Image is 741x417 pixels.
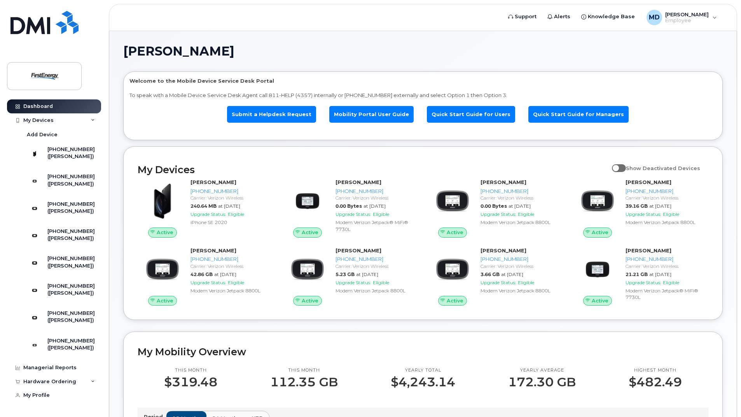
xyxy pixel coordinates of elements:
p: $319.48 [164,375,217,389]
span: [PERSON_NAME] [123,45,234,57]
span: at [DATE] [649,203,671,209]
span: Active [302,297,318,304]
a: Submit a Helpdesk Request [227,106,316,123]
div: [PHONE_NUMBER] [481,255,560,263]
div: [PHONE_NUMBER] [336,255,415,263]
div: Modem Verizon Jetpack® MiFi® 7730L [336,219,415,232]
a: Active[PERSON_NAME][PHONE_NUMBER]Carrier: Verizon Wireless240.64 MBat [DATE]Upgrade Status:Eligib... [138,179,273,238]
span: Active [157,229,173,236]
strong: [PERSON_NAME] [190,247,236,254]
span: at [DATE] [509,203,531,209]
img: image20231002-3703462-zs44o9.jpeg [434,182,471,220]
img: image20231002-3703462-zs44o9.jpeg [579,182,616,220]
strong: [PERSON_NAME] [190,179,236,185]
span: Eligible [518,280,534,285]
span: Eligible [228,211,244,217]
a: Mobility Portal User Guide [329,106,414,123]
span: at [DATE] [649,271,671,277]
a: Active[PERSON_NAME][PHONE_NUMBER]Carrier: Verizon Wireless21.21 GBat [DATE]Upgrade Status:Eligibl... [573,247,708,306]
span: 3.66 GB [481,271,500,277]
p: To speak with a Mobile Device Service Desk Agent call 811-HELP (4357) internally or [PHONE_NUMBER... [129,92,717,99]
img: image20231002-3703462-zs44o9.jpeg [289,251,326,288]
span: at [DATE] [501,271,523,277]
span: Eligible [373,211,389,217]
img: image20231002-3703462-zs44o9.jpeg [434,251,471,288]
span: Upgrade Status: [626,211,661,217]
span: 240.64 MB [190,203,217,209]
div: [PHONE_NUMBER] [190,255,270,263]
span: Upgrade Status: [626,280,661,285]
div: [PHONE_NUMBER] [336,188,415,195]
p: This month [270,367,338,374]
div: Modem Verizon Jetpack 8800L [336,287,415,294]
div: Modem Verizon Jetpack 8800L [190,287,270,294]
div: [PHONE_NUMBER] [190,188,270,195]
p: 172.30 GB [508,375,576,389]
span: Active [447,229,463,236]
span: at [DATE] [218,203,240,209]
strong: [PERSON_NAME] [336,247,381,254]
div: Carrier: Verizon Wireless [336,195,415,201]
strong: [PERSON_NAME] [481,247,526,254]
div: Carrier: Verizon Wireless [336,263,415,269]
h2: My Devices [138,164,608,175]
span: 21.21 GB [626,271,648,277]
span: Active [157,297,173,304]
span: Eligible [663,280,679,285]
div: Modem Verizon Jetpack 8800L [626,219,705,226]
p: Yearly average [508,367,576,374]
a: Quick Start Guide for Managers [528,106,629,123]
div: Carrier: Verizon Wireless [190,263,270,269]
div: Carrier: Verizon Wireless [626,263,705,269]
span: Show Deactivated Devices [626,165,700,171]
p: Yearly total [391,367,455,374]
a: Active[PERSON_NAME][PHONE_NUMBER]Carrier: Verizon Wireless5.23 GBat [DATE]Upgrade Status:Eligible... [283,247,418,306]
div: Carrier: Verizon Wireless [481,195,560,201]
div: Carrier: Verizon Wireless [481,263,560,269]
p: $4,243.14 [391,375,455,389]
span: 0.00 Bytes [336,203,362,209]
span: Upgrade Status: [190,280,226,285]
span: Eligible [373,280,389,285]
img: image20231002-3703462-hsngg5.jpeg [289,182,326,220]
span: 39.16 GB [626,203,648,209]
span: 5.23 GB [336,271,355,277]
strong: [PERSON_NAME] [626,247,671,254]
div: Modem Verizon Jetpack 8800L [481,219,560,226]
span: Active [302,229,318,236]
div: iPhone SE 2020 [190,219,270,226]
span: 42.86 GB [190,271,213,277]
a: Active[PERSON_NAME][PHONE_NUMBER]Carrier: Verizon Wireless3.66 GBat [DATE]Upgrade Status:Eligible... [428,247,563,306]
span: Active [592,229,608,236]
p: Highest month [629,367,682,374]
span: 0.00 Bytes [481,203,507,209]
span: Upgrade Status: [190,211,226,217]
span: Upgrade Status: [336,211,371,217]
a: Active[PERSON_NAME][PHONE_NUMBER]Carrier: Verizon Wireless42.86 GBat [DATE]Upgrade Status:Eligibl... [138,247,273,306]
span: Eligible [663,211,679,217]
strong: [PERSON_NAME] [481,179,526,185]
div: Carrier: Verizon Wireless [626,195,705,201]
span: at [DATE] [356,271,378,277]
div: Modem Verizon Jetpack® MiFi® 7730L [626,287,705,301]
span: at [DATE] [214,271,236,277]
span: Eligible [228,280,244,285]
strong: [PERSON_NAME] [626,179,671,185]
p: Welcome to the Mobile Device Service Desk Portal [129,77,717,85]
span: Upgrade Status: [481,280,516,285]
div: Carrier: Verizon Wireless [190,195,270,201]
strong: [PERSON_NAME] [336,179,381,185]
a: Active[PERSON_NAME][PHONE_NUMBER]Carrier: Verizon Wireless39.16 GBat [DATE]Upgrade Status:Eligibl... [573,179,708,238]
span: Upgrade Status: [481,211,516,217]
a: Active[PERSON_NAME][PHONE_NUMBER]Carrier: Verizon Wireless0.00 Bytesat [DATE]Upgrade Status:Eligi... [428,179,563,238]
input: Show Deactivated Devices [612,161,618,167]
img: image20231002-3703462-2fle3a.jpeg [144,182,181,220]
div: [PHONE_NUMBER] [626,188,705,195]
span: Upgrade Status: [336,280,371,285]
img: image20231002-3703462-zs44o9.jpeg [144,251,181,288]
img: image20231002-3703462-hsngg5.jpeg [579,251,616,288]
p: This month [164,367,217,374]
p: $482.49 [629,375,682,389]
span: Active [447,297,463,304]
span: Active [592,297,608,304]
